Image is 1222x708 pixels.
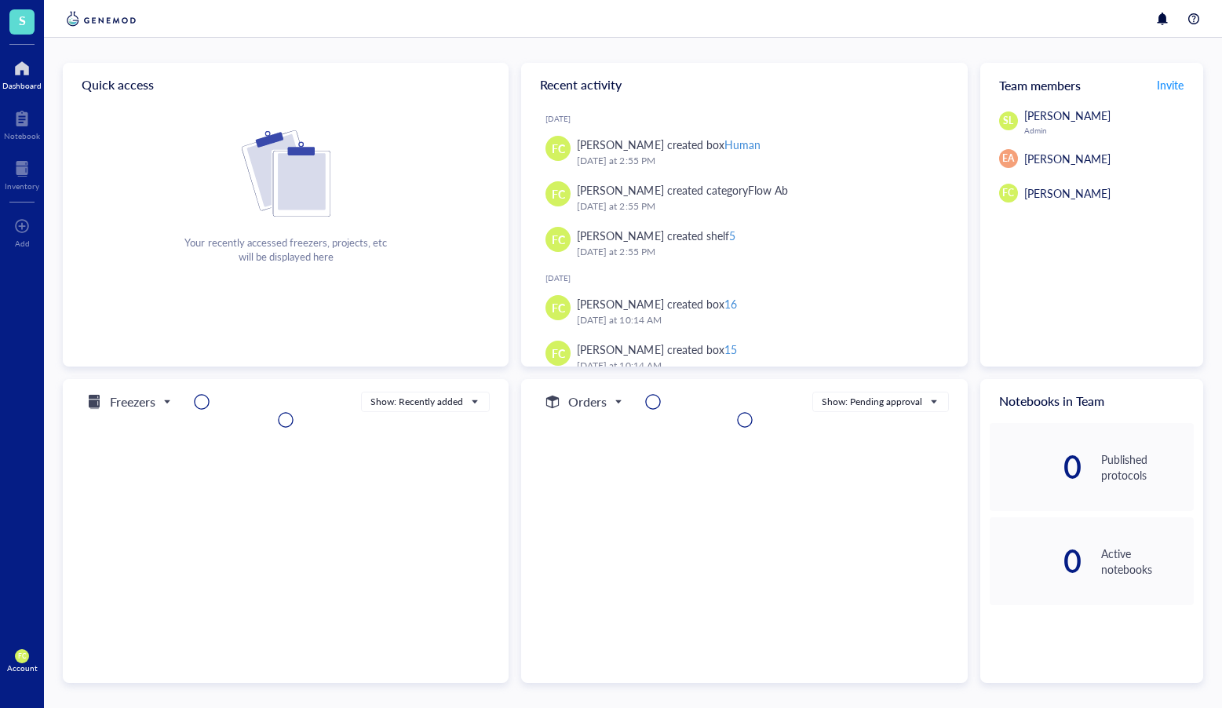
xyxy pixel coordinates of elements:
div: [PERSON_NAME] created box [577,341,736,358]
a: FC[PERSON_NAME] created box15[DATE] at 10:14 AM [534,334,954,380]
div: Active notebooks [1101,546,1194,577]
a: Dashboard [2,56,42,90]
span: [PERSON_NAME] [1024,108,1111,123]
a: FC[PERSON_NAME] created box16[DATE] at 10:14 AM [534,289,954,334]
span: EA [1002,151,1014,166]
div: [PERSON_NAME] created box [577,295,736,312]
img: genemod-logo [63,9,140,28]
div: [DATE] at 10:14 AM [577,312,942,328]
span: Invite [1157,77,1184,93]
div: Admin [1024,126,1194,135]
span: FC [1002,186,1014,200]
div: [DATE] at 2:55 PM [577,153,942,169]
div: Your recently accessed freezers, projects, etc will be displayed here [184,235,386,264]
div: Inventory [5,181,39,191]
div: Quick access [63,63,509,107]
h5: Orders [568,392,607,411]
div: Team members [980,63,1203,107]
div: [PERSON_NAME] created box [577,136,760,153]
a: Notebook [4,106,40,141]
div: [DATE] at 2:55 PM [577,199,942,214]
h5: Freezers [110,392,155,411]
div: Account [7,663,38,673]
div: Recent activity [521,63,967,107]
span: FC [552,299,565,316]
div: Notebooks in Team [980,379,1203,423]
a: Inventory [5,156,39,191]
div: 0 [990,454,1082,480]
div: Flow Ab [748,182,788,198]
button: Invite [1156,72,1184,97]
div: Notebook [4,131,40,141]
div: Show: Pending approval [822,395,922,409]
div: 0 [990,549,1082,574]
div: Dashboard [2,81,42,90]
span: FC [18,652,27,660]
img: Cf+DiIyRRx+BTSbnYhsZzE9to3+AfuhVxcka4spAAAAAElFTkSuQmCC [242,130,330,217]
div: 5 [729,228,735,243]
div: [PERSON_NAME] created category [577,181,787,199]
div: Add [15,239,30,248]
div: 16 [724,296,737,312]
div: [DATE] [545,114,954,123]
div: Show: Recently added [370,395,463,409]
div: Human [724,137,761,152]
span: FC [552,231,565,248]
span: SL [1003,114,1013,128]
div: [DATE] at 2:55 PM [577,244,942,260]
span: FC [552,185,565,203]
div: [DATE] [545,273,954,283]
a: FC[PERSON_NAME] created boxHuman[DATE] at 2:55 PM [534,130,954,175]
span: [PERSON_NAME] [1024,151,1111,166]
span: [PERSON_NAME] [1024,185,1111,201]
div: [PERSON_NAME] created shelf [577,227,735,244]
a: FC[PERSON_NAME] created shelf5[DATE] at 2:55 PM [534,221,954,266]
span: FC [552,140,565,157]
span: S [19,10,26,30]
div: 15 [724,341,737,357]
div: Published protocols [1101,451,1194,483]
